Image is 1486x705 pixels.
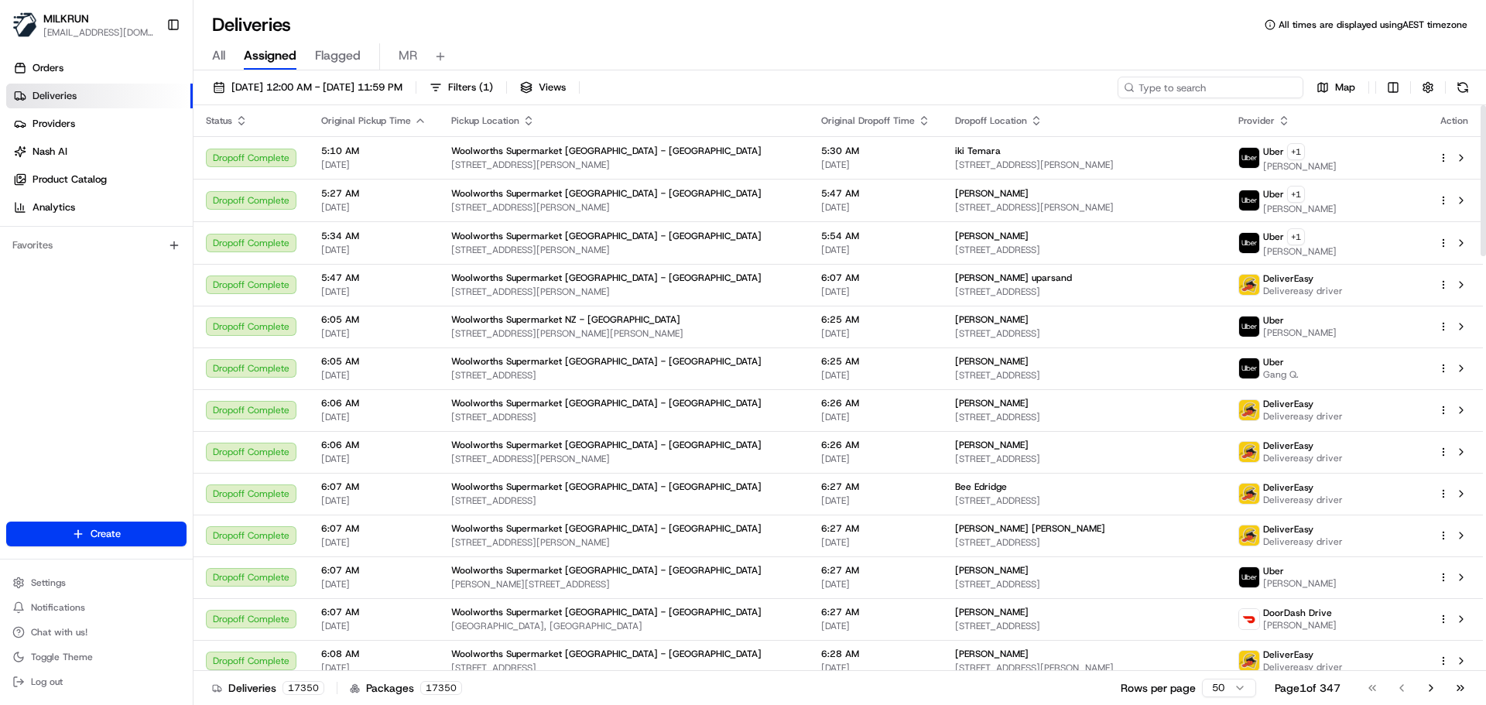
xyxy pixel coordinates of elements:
[6,6,160,43] button: MILKRUNMILKRUN[EMAIL_ADDRESS][DOMAIN_NAME]
[1239,190,1259,210] img: uber-new-logo.jpeg
[1263,661,1343,673] span: Delivereasy driver
[955,272,1072,284] span: [PERSON_NAME] uparsand
[955,313,1029,326] span: [PERSON_NAME]
[1263,314,1284,327] span: Uber
[448,80,493,94] span: Filters
[821,397,930,409] span: 6:26 AM
[955,115,1027,127] span: Dropoff Location
[212,680,324,696] div: Deliveries
[955,620,1214,632] span: [STREET_ADDRESS]
[821,522,930,535] span: 6:27 AM
[6,233,187,258] div: Favorites
[1263,481,1313,494] span: DeliverEasy
[6,139,193,164] a: Nash AI
[321,272,426,284] span: 5:47 AM
[1263,410,1343,423] span: Delivereasy driver
[6,621,187,643] button: Chat with us!
[451,187,762,200] span: Woolworths Supermarket [GEOGRAPHIC_DATA] - [GEOGRAPHIC_DATA]
[206,77,409,98] button: [DATE] 12:00 AM - [DATE] 11:59 PM
[821,439,930,451] span: 6:26 AM
[955,187,1029,200] span: [PERSON_NAME]
[451,564,762,577] span: Woolworths Supermarket [GEOGRAPHIC_DATA] - [GEOGRAPHIC_DATA]
[43,26,154,39] button: [EMAIL_ADDRESS][DOMAIN_NAME]
[451,230,762,242] span: Woolworths Supermarket [GEOGRAPHIC_DATA] - [GEOGRAPHIC_DATA]
[12,12,37,37] img: MILKRUN
[1239,358,1259,378] img: uber-new-logo.jpeg
[451,369,796,382] span: [STREET_ADDRESS]
[821,159,930,171] span: [DATE]
[821,272,930,284] span: 6:07 AM
[821,286,930,298] span: [DATE]
[955,145,1001,157] span: iki Temara
[955,453,1214,465] span: [STREET_ADDRESS]
[1263,272,1313,285] span: DeliverEasy
[1287,228,1305,245] button: +1
[321,313,426,326] span: 6:05 AM
[821,662,930,674] span: [DATE]
[212,46,225,65] span: All
[321,578,426,590] span: [DATE]
[955,327,1214,340] span: [STREET_ADDRESS]
[1263,188,1284,200] span: Uber
[1438,115,1471,127] div: Action
[821,230,930,242] span: 5:54 AM
[1263,398,1313,410] span: DeliverEasy
[821,313,930,326] span: 6:25 AM
[539,80,566,94] span: Views
[451,286,796,298] span: [STREET_ADDRESS][PERSON_NAME]
[1263,285,1343,297] span: Delivereasy driver
[321,411,426,423] span: [DATE]
[451,115,519,127] span: Pickup Location
[6,167,193,192] a: Product Catalog
[821,187,930,200] span: 5:47 AM
[33,89,77,103] span: Deliveries
[33,117,75,131] span: Providers
[451,522,762,535] span: Woolworths Supermarket [GEOGRAPHIC_DATA] - [GEOGRAPHIC_DATA]
[1275,680,1340,696] div: Page 1 of 347
[955,578,1214,590] span: [STREET_ADDRESS]
[955,286,1214,298] span: [STREET_ADDRESS]
[955,159,1214,171] span: [STREET_ADDRESS][PERSON_NAME]
[1263,607,1332,619] span: DoorDash Drive
[1263,327,1337,339] span: [PERSON_NAME]
[821,369,930,382] span: [DATE]
[231,80,402,94] span: [DATE] 12:00 AM - [DATE] 11:59 PM
[1121,680,1196,696] p: Rows per page
[6,111,193,136] a: Providers
[451,662,796,674] span: [STREET_ADDRESS]
[1239,148,1259,168] img: uber-new-logo.jpeg
[1239,651,1259,671] img: delivereasy_logo.png
[212,12,291,37] h1: Deliveries
[451,439,762,451] span: Woolworths Supermarket [GEOGRAPHIC_DATA] - [GEOGRAPHIC_DATA]
[821,495,930,507] span: [DATE]
[821,578,930,590] span: [DATE]
[955,648,1029,660] span: [PERSON_NAME]
[451,355,762,368] span: Woolworths Supermarket [GEOGRAPHIC_DATA] - [GEOGRAPHIC_DATA]
[31,601,85,614] span: Notifications
[282,681,324,695] div: 17350
[451,145,762,157] span: Woolworths Supermarket [GEOGRAPHIC_DATA] - [GEOGRAPHIC_DATA]
[399,46,417,65] span: MR
[6,56,193,80] a: Orders
[955,536,1214,549] span: [STREET_ADDRESS]
[321,355,426,368] span: 6:05 AM
[451,313,680,326] span: Woolworths Supermarket NZ - [GEOGRAPHIC_DATA]
[821,453,930,465] span: [DATE]
[1263,145,1284,158] span: Uber
[1239,484,1259,504] img: delivereasy_logo.png
[321,369,426,382] span: [DATE]
[6,597,187,618] button: Notifications
[821,620,930,632] span: [DATE]
[1263,523,1313,536] span: DeliverEasy
[43,11,89,26] button: MILKRUN
[821,481,930,493] span: 6:27 AM
[821,411,930,423] span: [DATE]
[451,201,796,214] span: [STREET_ADDRESS][PERSON_NAME]
[321,145,426,157] span: 5:10 AM
[321,115,411,127] span: Original Pickup Time
[321,662,426,674] span: [DATE]
[451,648,762,660] span: Woolworths Supermarket [GEOGRAPHIC_DATA] - [GEOGRAPHIC_DATA]
[821,145,930,157] span: 5:30 AM
[1287,186,1305,203] button: +1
